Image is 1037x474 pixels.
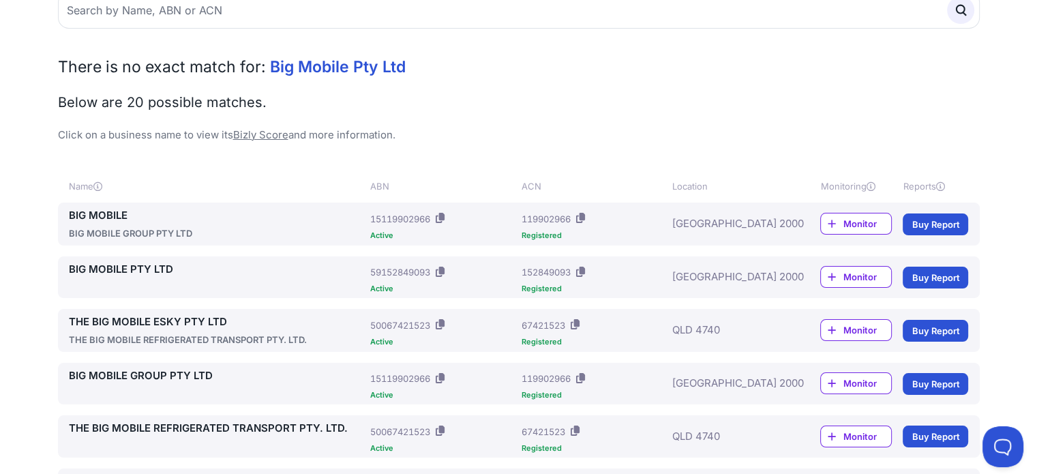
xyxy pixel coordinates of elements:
div: Monitoring [820,179,892,193]
div: 119902966 [521,212,570,226]
span: There is no exact match for: [58,57,266,76]
div: 152849093 [521,265,570,279]
a: Bizly Score [233,128,288,141]
div: Reports [903,179,968,193]
div: THE BIG MOBILE REFRIGERATED TRANSPORT PTY. LTD. [69,333,365,346]
div: Active [370,391,515,399]
div: ACN [521,179,666,193]
a: THE BIG MOBILE ESKY PTY LTD [69,314,365,330]
span: Big Mobile Pty Ltd [270,57,406,76]
span: Below are 20 possible matches. [58,94,267,110]
div: QLD 4740 [672,314,780,346]
span: Monitor [843,217,891,231]
div: Active [370,445,515,452]
a: BIG MOBILE GROUP PTY LTD [69,368,365,384]
div: 15119902966 [370,212,430,226]
div: QLD 4740 [672,421,780,452]
div: Active [370,285,515,293]
span: Monitor [843,323,891,337]
span: Monitor [843,270,891,284]
div: 119902966 [521,372,570,385]
div: Registered [521,445,666,452]
a: Monitor [820,372,892,394]
div: [GEOGRAPHIC_DATA] 2000 [672,368,780,400]
a: Monitor [820,213,892,235]
div: 15119902966 [370,372,430,385]
div: BIG MOBILE GROUP PTY LTD [69,226,365,240]
a: Buy Report [903,267,968,288]
div: [GEOGRAPHIC_DATA] 2000 [672,262,780,293]
div: Active [370,232,515,239]
a: BIG MOBILE PTY LTD [69,262,365,278]
p: Click on a business name to view its and more information. [58,128,980,143]
div: Active [370,338,515,346]
div: Registered [521,338,666,346]
div: 50067421523 [370,319,430,332]
a: Monitor [820,319,892,341]
div: Registered [521,391,666,399]
a: BIG MOBILE [69,208,365,224]
div: ABN [370,179,515,193]
a: Buy Report [903,320,968,342]
div: 67421523 [521,425,565,439]
div: Location [672,179,780,193]
a: THE BIG MOBILE REFRIGERATED TRANSPORT PTY. LTD. [69,421,365,436]
a: Monitor [820,426,892,447]
div: Name [69,179,365,193]
a: Buy Report [903,426,968,447]
a: Buy Report [903,373,968,395]
div: 50067421523 [370,425,430,439]
div: Registered [521,232,666,239]
iframe: Toggle Customer Support [982,426,1023,467]
span: Monitor [843,376,891,390]
div: 67421523 [521,319,565,332]
div: 59152849093 [370,265,430,279]
span: Monitor [843,430,891,443]
div: [GEOGRAPHIC_DATA] 2000 [672,208,780,240]
a: Buy Report [903,213,968,235]
div: Registered [521,285,666,293]
a: Monitor [820,266,892,288]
